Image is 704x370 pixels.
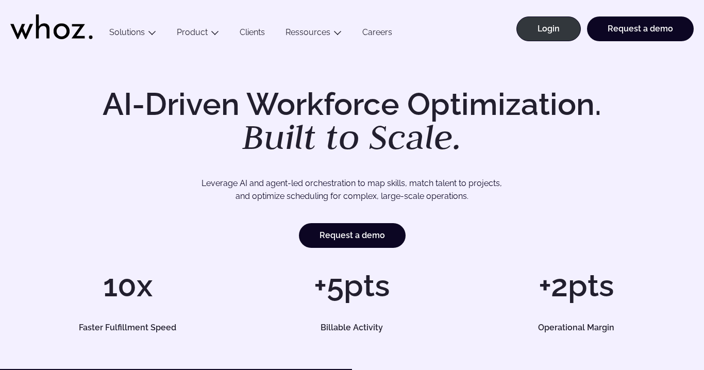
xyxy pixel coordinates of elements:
h5: Faster Fulfillment Speed [31,324,224,332]
h1: AI-Driven Workforce Optimization. [88,89,616,155]
p: Leverage AI and agent-led orchestration to map skills, match talent to projects, and optimize sch... [54,177,650,203]
a: Careers [352,27,403,41]
button: Product [166,27,229,41]
em: Built to Scale. [242,114,462,159]
a: Ressources [286,27,330,37]
button: Ressources [275,27,352,41]
h5: Billable Activity [256,324,448,332]
a: Request a demo [587,16,694,41]
a: Clients [229,27,275,41]
a: Product [177,27,208,37]
a: Request a demo [299,223,406,248]
h1: +2pts [470,270,683,301]
h5: Operational Margin [480,324,673,332]
a: Login [516,16,581,41]
h1: +5pts [245,270,459,301]
h1: 10x [21,270,234,301]
button: Solutions [99,27,166,41]
iframe: Chatbot [636,302,690,356]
